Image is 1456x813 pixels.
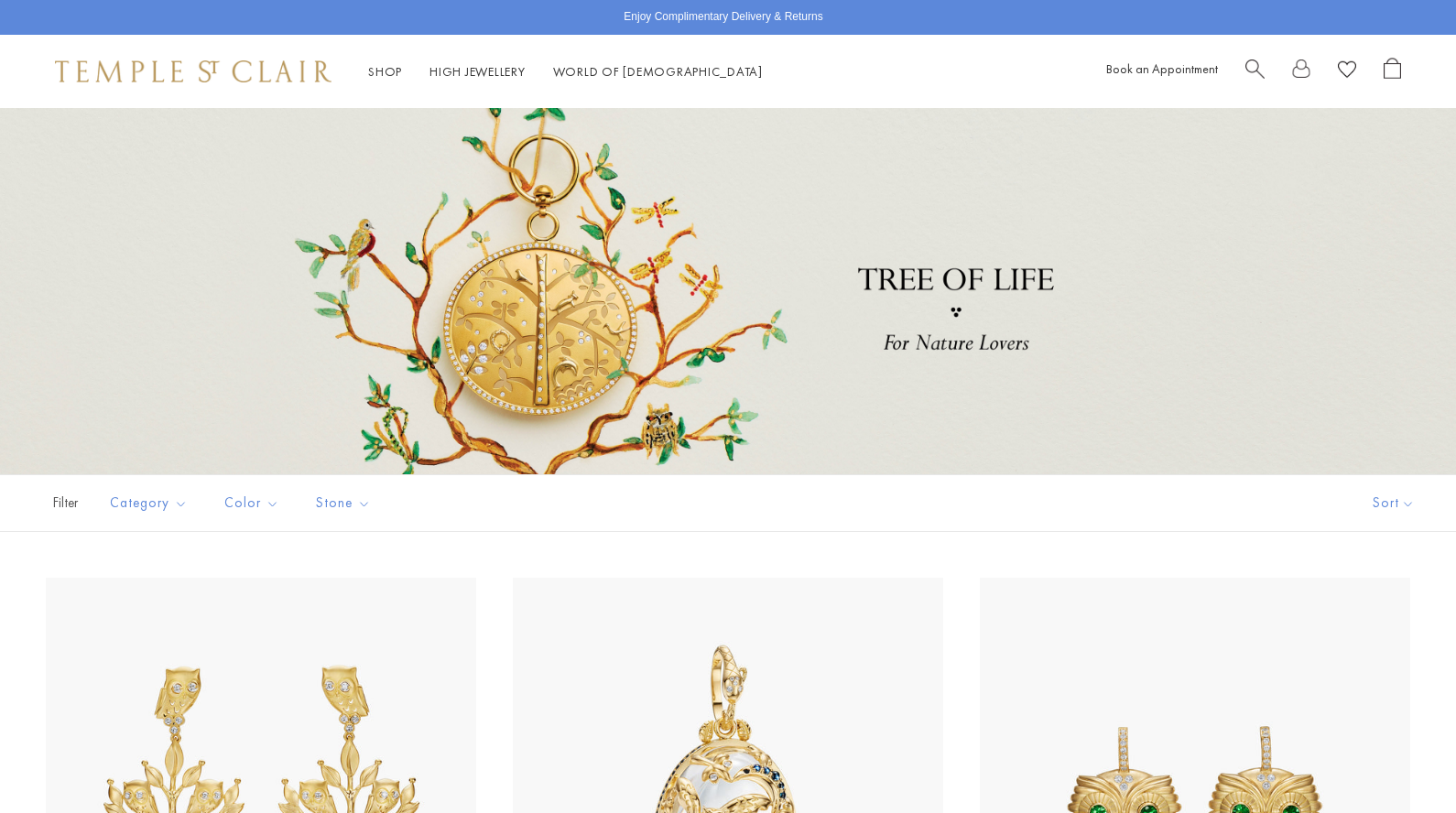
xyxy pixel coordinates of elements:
[1331,475,1456,531] button: Show sort by
[96,482,201,524] button: Category
[1364,727,1438,795] iframe: Gorgias live chat messenger
[429,63,526,80] a: High JewelleryHigh Jewellery
[302,482,385,524] button: Stone
[1106,60,1218,77] a: Book an Appointment
[55,60,331,82] img: Temple St. Clair
[101,492,201,515] span: Category
[1338,58,1356,86] a: View Wishlist
[215,492,293,515] span: Color
[211,482,293,524] button: Color
[307,492,385,515] span: Stone
[1384,58,1401,86] a: Open Shopping Bag
[368,63,402,80] a: ShopShop
[1245,58,1265,86] a: Search
[368,60,763,83] nav: Main navigation
[624,8,822,27] p: Enjoy Complimentary Delivery & Returns
[553,63,763,80] a: World of [DEMOGRAPHIC_DATA]World of [DEMOGRAPHIC_DATA]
